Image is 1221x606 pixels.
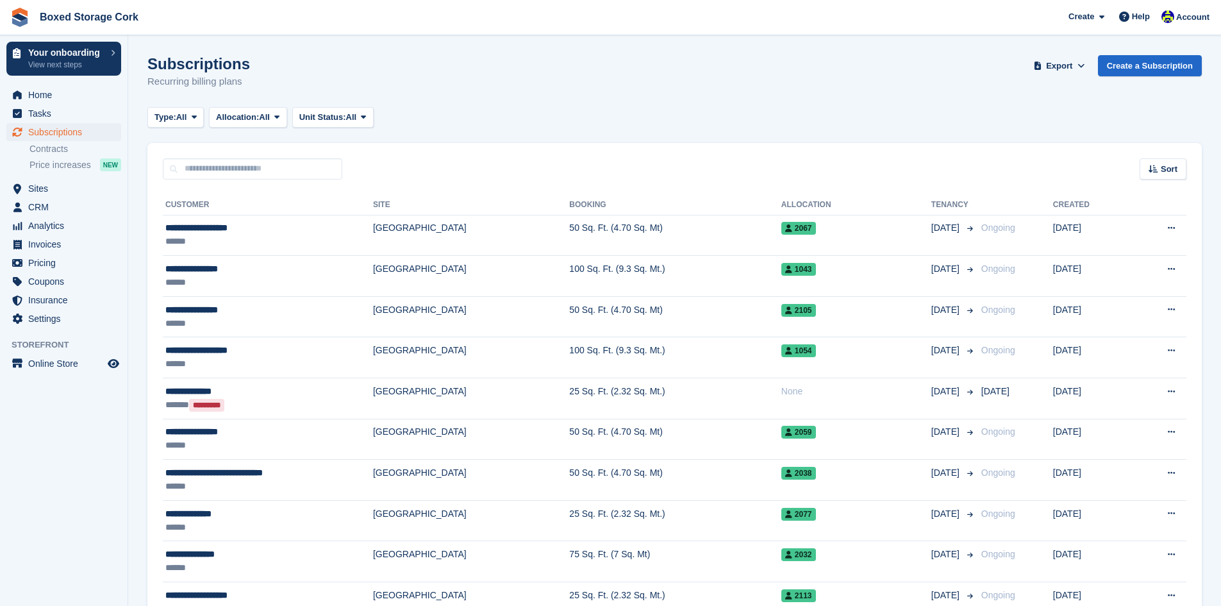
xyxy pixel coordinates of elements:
[28,254,105,272] span: Pricing
[781,195,931,215] th: Allocation
[163,195,373,215] th: Customer
[981,590,1015,600] span: Ongoing
[1053,541,1130,582] td: [DATE]
[1031,55,1088,76] button: Export
[1053,215,1130,256] td: [DATE]
[373,541,569,582] td: [GEOGRAPHIC_DATA]
[28,355,105,373] span: Online Store
[10,8,29,27] img: stora-icon-8386f47178a22dfd0bd8f6a31ec36ba5ce8667c1dd55bd0f319d3a0aa187defe.svg
[1053,195,1130,215] th: Created
[931,195,976,215] th: Tenancy
[12,339,128,351] span: Storefront
[981,549,1015,559] span: Ongoing
[176,111,187,124] span: All
[781,467,816,480] span: 2038
[981,426,1015,437] span: Ongoing
[1053,500,1130,541] td: [DATE]
[28,217,105,235] span: Analytics
[569,460,781,501] td: 50 Sq. Ft. (4.70 Sq. Mt)
[28,180,105,198] span: Sites
[147,107,204,128] button: Type: All
[1161,163,1177,176] span: Sort
[28,235,105,253] span: Invoices
[6,310,121,328] a: menu
[147,55,250,72] h1: Subscriptions
[569,337,781,378] td: 100 Sq. Ft. (9.3 Sq. Mt.)
[6,273,121,290] a: menu
[6,217,121,235] a: menu
[981,223,1015,233] span: Ongoing
[569,296,781,337] td: 50 Sq. Ft. (4.70 Sq. Mt)
[1161,10,1174,23] img: Vincent
[216,111,259,124] span: Allocation:
[981,345,1015,355] span: Ongoing
[259,111,270,124] span: All
[147,74,250,89] p: Recurring billing plans
[6,123,121,141] a: menu
[569,195,781,215] th: Booking
[569,541,781,582] td: 75 Sq. Ft. (7 Sq. Mt)
[373,500,569,541] td: [GEOGRAPHIC_DATA]
[28,310,105,328] span: Settings
[931,385,962,398] span: [DATE]
[1046,60,1072,72] span: Export
[28,59,104,71] p: View next steps
[100,158,121,171] div: NEW
[373,215,569,256] td: [GEOGRAPHIC_DATA]
[931,221,962,235] span: [DATE]
[781,344,816,357] span: 1054
[981,509,1015,519] span: Ongoing
[981,305,1015,315] span: Ongoing
[373,256,569,297] td: [GEOGRAPHIC_DATA]
[106,356,121,371] a: Preview store
[28,273,105,290] span: Coupons
[1053,378,1130,419] td: [DATE]
[373,195,569,215] th: Site
[781,222,816,235] span: 2067
[569,378,781,419] td: 25 Sq. Ft. (2.32 Sq. Mt.)
[292,107,374,128] button: Unit Status: All
[569,500,781,541] td: 25 Sq. Ft. (2.32 Sq. Mt.)
[781,385,931,398] div: None
[6,291,121,309] a: menu
[28,291,105,309] span: Insurance
[1053,296,1130,337] td: [DATE]
[931,262,962,276] span: [DATE]
[1053,460,1130,501] td: [DATE]
[6,42,121,76] a: Your onboarding View next steps
[28,198,105,216] span: CRM
[981,386,1009,396] span: [DATE]
[209,107,287,128] button: Allocation: All
[373,460,569,501] td: [GEOGRAPHIC_DATA]
[569,419,781,460] td: 50 Sq. Ft. (4.70 Sq. Mt)
[1053,419,1130,460] td: [DATE]
[6,180,121,198] a: menu
[781,548,816,561] span: 2032
[35,6,144,28] a: Boxed Storage Cork
[931,425,962,439] span: [DATE]
[6,198,121,216] a: menu
[373,296,569,337] td: [GEOGRAPHIC_DATA]
[1098,55,1202,76] a: Create a Subscription
[299,111,346,124] span: Unit Status:
[373,378,569,419] td: [GEOGRAPHIC_DATA]
[781,508,816,521] span: 2077
[28,105,105,122] span: Tasks
[29,159,91,171] span: Price increases
[6,105,121,122] a: menu
[981,467,1015,478] span: Ongoing
[931,507,962,521] span: [DATE]
[29,158,121,172] a: Price increases NEW
[1176,11,1209,24] span: Account
[931,589,962,602] span: [DATE]
[28,86,105,104] span: Home
[6,355,121,373] a: menu
[781,304,816,317] span: 2105
[29,143,121,155] a: Contracts
[781,589,816,602] span: 2113
[781,426,816,439] span: 2059
[931,303,962,317] span: [DATE]
[28,123,105,141] span: Subscriptions
[781,263,816,276] span: 1043
[6,86,121,104] a: menu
